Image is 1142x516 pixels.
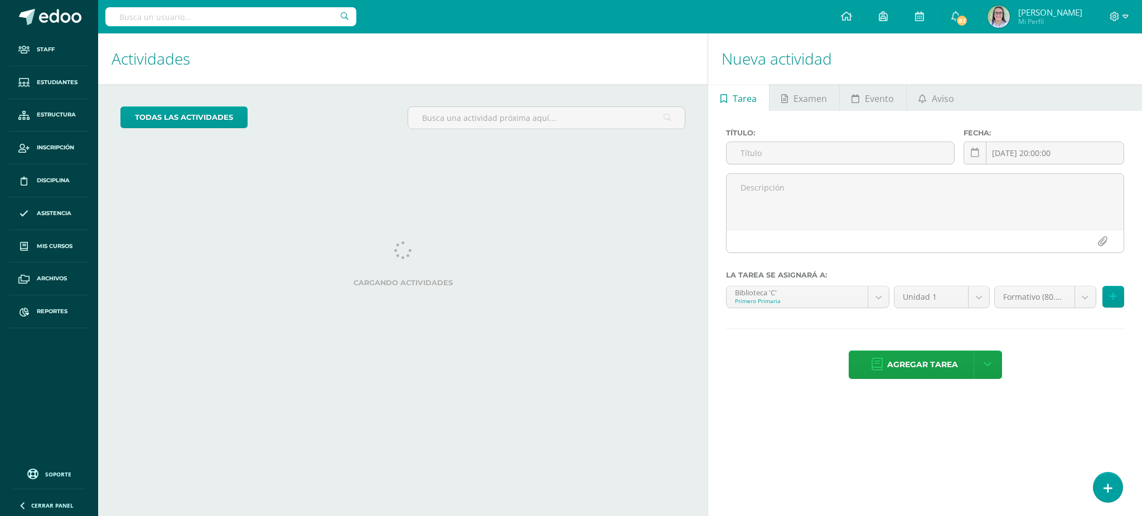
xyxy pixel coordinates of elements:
[793,85,827,112] span: Examen
[1003,286,1066,308] span: Formativo (80.0%)
[727,286,889,308] a: Biblioteca 'C'Primero Primaria
[9,230,89,263] a: Mis cursos
[956,14,968,27] span: 82
[112,33,694,84] h1: Actividades
[37,78,78,87] span: Estudiantes
[770,84,839,111] a: Examen
[9,33,89,66] a: Staff
[727,142,954,164] input: Título
[37,209,71,218] span: Asistencia
[9,132,89,164] a: Inscripción
[9,295,89,328] a: Reportes
[995,286,1096,308] a: Formativo (80.0%)
[37,176,70,185] span: Disciplina
[726,271,1124,279] label: La tarea se asignará a:
[37,110,76,119] span: Estructura
[894,286,989,308] a: Unidad 1
[37,45,55,54] span: Staff
[1018,7,1082,18] span: [PERSON_NAME]
[887,351,958,378] span: Agregar tarea
[105,7,356,26] input: Busca un usuario...
[988,6,1010,28] img: 04502d3ebb6155621d07acff4f663ff2.png
[31,502,74,509] span: Cerrar panel
[45,470,71,478] span: Soporte
[9,262,89,295] a: Archivos
[37,274,67,283] span: Archivos
[932,85,954,112] span: Aviso
[408,107,685,129] input: Busca una actividad próxima aquí...
[9,197,89,230] a: Asistencia
[722,33,1129,84] h1: Nueva actividad
[708,84,768,111] a: Tarea
[964,142,1124,164] input: Fecha de entrega
[964,129,1124,137] label: Fecha:
[726,129,955,137] label: Título:
[37,307,67,316] span: Reportes
[9,66,89,99] a: Estudiantes
[840,84,906,111] a: Evento
[733,85,757,112] span: Tarea
[120,279,685,287] label: Cargando actividades
[865,85,894,112] span: Evento
[9,99,89,132] a: Estructura
[735,297,859,305] div: Primero Primaria
[13,466,85,481] a: Soporte
[907,84,966,111] a: Aviso
[735,286,859,297] div: Biblioteca 'C'
[1018,17,1082,26] span: Mi Perfil
[903,286,960,308] span: Unidad 1
[37,143,74,152] span: Inscripción
[120,106,248,128] a: todas las Actividades
[37,242,72,251] span: Mis cursos
[9,164,89,197] a: Disciplina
